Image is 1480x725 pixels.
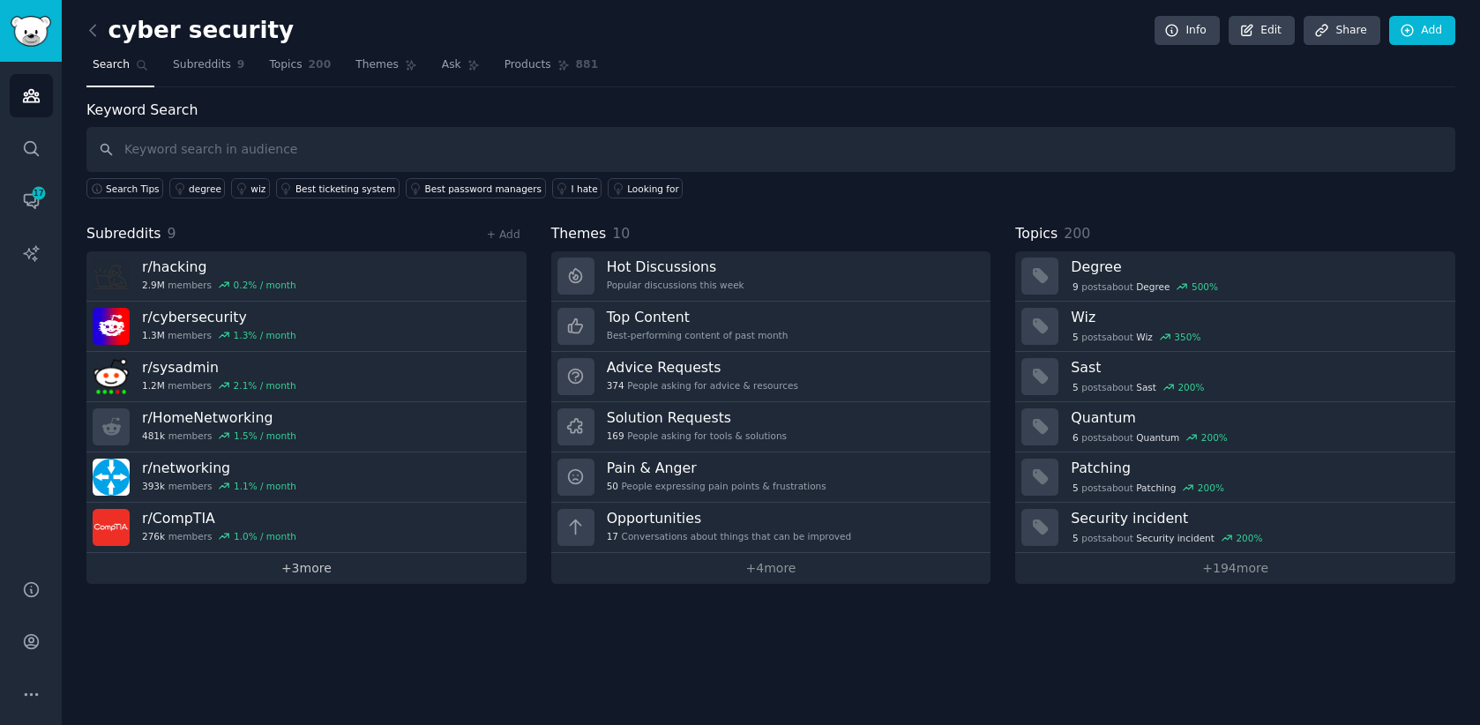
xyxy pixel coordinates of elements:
img: sysadmin [93,358,130,395]
img: GummySearch logo [11,16,51,47]
a: I hate [552,178,602,198]
a: Best ticketing system [276,178,400,198]
span: 1.2M [142,379,165,392]
a: degree [169,178,225,198]
a: Quantum6postsaboutQuantum200% [1015,402,1455,452]
a: Search [86,51,154,87]
div: 1.3 % / month [234,329,296,341]
a: Best password managers [406,178,546,198]
h3: r/ hacking [142,258,296,276]
span: 393k [142,480,165,492]
div: members [142,480,296,492]
div: 1.5 % / month [234,430,296,442]
div: 1.0 % / month [234,530,296,542]
div: 200 % [1177,381,1204,393]
div: degree [189,183,221,195]
h3: Patching [1071,459,1443,477]
a: Sast5postsaboutSast200% [1015,352,1455,402]
div: People asking for tools & solutions [607,430,787,442]
div: Best ticketing system [295,183,395,195]
span: Subreddits [86,223,161,245]
a: Topics200 [263,51,337,87]
a: Advice Requests374People asking for advice & resources [551,352,991,402]
h3: Sast [1071,358,1443,377]
label: Keyword Search [86,101,198,118]
div: Best-performing content of past month [607,329,789,341]
div: 2.1 % / month [234,379,296,392]
span: 6 [1073,431,1079,444]
span: 5 [1073,482,1079,494]
span: Subreddits [173,57,231,73]
input: Keyword search in audience [86,127,1455,172]
h3: r/ sysadmin [142,358,296,377]
div: members [142,279,296,291]
div: 200 % [1236,532,1262,544]
h3: Wiz [1071,308,1443,326]
a: wiz [231,178,270,198]
span: 481k [142,430,165,442]
a: r/hacking2.9Mmembers0.2% / month [86,251,527,302]
img: cybersecurity [93,308,130,345]
span: 5 [1073,331,1079,343]
a: Degree9postsaboutDegree500% [1015,251,1455,302]
span: 2.9M [142,279,165,291]
div: Looking for [627,183,679,195]
a: Solution Requests169People asking for tools & solutions [551,402,991,452]
div: post s about [1071,379,1206,395]
a: Themes [349,51,423,87]
a: Patching5postsaboutPatching200% [1015,452,1455,503]
div: 1.1 % / month [234,480,296,492]
span: 1.3M [142,329,165,341]
span: 169 [607,430,624,442]
span: 9 [168,225,176,242]
div: post s about [1071,430,1229,445]
div: I hate [572,183,598,195]
span: 5 [1073,381,1079,393]
a: r/CompTIA276kmembers1.0% / month [86,503,527,553]
h3: Top Content [607,308,789,326]
a: Share [1304,16,1379,46]
h3: r/ HomeNetworking [142,408,296,427]
a: Opportunities17Conversations about things that can be improved [551,503,991,553]
a: Hot DiscussionsPopular discussions this week [551,251,991,302]
a: r/cybersecurity1.3Mmembers1.3% / month [86,302,527,352]
a: +4more [551,553,991,584]
div: Popular discussions this week [607,279,744,291]
span: Themes [551,223,607,245]
div: members [142,430,296,442]
span: Sast [1136,381,1156,393]
h3: Security incident [1071,509,1443,527]
span: 200 [1064,225,1090,242]
div: wiz [250,183,265,195]
a: r/networking393kmembers1.1% / month [86,452,527,503]
div: People asking for advice & resources [607,379,798,392]
a: Wiz5postsaboutWiz350% [1015,302,1455,352]
div: People expressing pain points & frustrations [607,480,826,492]
img: hacking [93,258,130,295]
h3: Quantum [1071,408,1443,427]
h3: Hot Discussions [607,258,744,276]
div: 200 % [1198,482,1224,494]
a: Ask [436,51,486,87]
img: networking [93,459,130,496]
span: 10 [612,225,630,242]
span: Degree [1136,280,1170,293]
h3: Pain & Anger [607,459,826,477]
span: Products [505,57,551,73]
h3: Advice Requests [607,358,798,377]
div: 0.2 % / month [234,279,296,291]
a: Info [1155,16,1220,46]
a: Add [1389,16,1455,46]
span: Themes [355,57,399,73]
span: 5 [1073,532,1079,544]
h3: Solution Requests [607,408,787,427]
div: Conversations about things that can be improved [607,530,852,542]
div: post s about [1071,480,1225,496]
h3: r/ CompTIA [142,509,296,527]
a: + Add [487,228,520,241]
span: Search Tips [106,183,160,195]
span: 200 [309,57,332,73]
h3: r/ networking [142,459,296,477]
span: 881 [576,57,599,73]
span: Quantum [1136,431,1179,444]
